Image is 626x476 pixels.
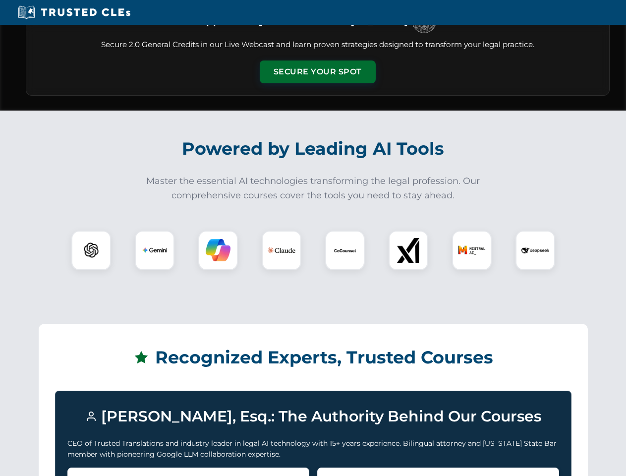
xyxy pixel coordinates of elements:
[198,231,238,270] div: Copilot
[55,340,571,375] h2: Recognized Experts, Trusted Courses
[262,231,301,270] div: Claude
[268,237,295,264] img: Claude Logo
[135,231,174,270] div: Gemini
[140,174,487,203] p: Master the essential AI technologies transforming the legal profession. Our comprehensive courses...
[396,238,421,263] img: xAI Logo
[206,238,230,263] img: Copilot Logo
[15,5,133,20] img: Trusted CLEs
[515,231,555,270] div: DeepSeek
[77,236,106,265] img: ChatGPT Logo
[142,238,167,263] img: Gemini Logo
[521,237,549,264] img: DeepSeek Logo
[67,438,559,460] p: CEO of Trusted Translations and industry leader in legal AI technology with 15+ years experience....
[38,39,597,51] p: Secure 2.0 General Credits in our Live Webcast and learn proven strategies designed to transform ...
[67,403,559,430] h3: [PERSON_NAME], Esq.: The Authority Behind Our Courses
[389,231,428,270] div: xAI
[71,231,111,270] div: ChatGPT
[325,231,365,270] div: CoCounsel
[260,60,376,83] button: Secure Your Spot
[458,237,486,264] img: Mistral AI Logo
[39,131,588,166] h2: Powered by Leading AI Tools
[333,238,357,263] img: CoCounsel Logo
[452,231,492,270] div: Mistral AI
